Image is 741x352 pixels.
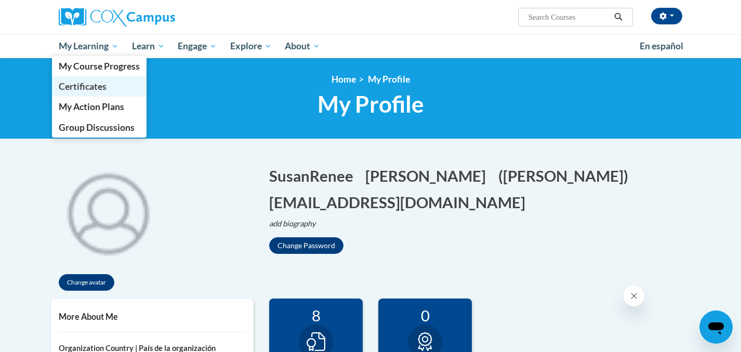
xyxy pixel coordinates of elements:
a: My Course Progress [52,56,147,76]
button: Edit biography [269,218,324,229]
a: Home [332,74,356,85]
button: Account Settings [651,8,682,24]
span: Explore [230,40,272,52]
span: My Action Plans [59,101,124,112]
div: Main menu [43,34,698,58]
a: My Action Plans [52,97,147,117]
button: Edit last name [365,165,493,186]
a: Explore [223,34,279,58]
a: Engage [171,34,223,58]
button: Edit first name [269,165,360,186]
span: En español [640,40,683,51]
span: My Profile [368,74,410,85]
span: Certificates [59,81,107,92]
span: My Course Progress [59,61,140,72]
span: Engage [178,40,217,52]
iframe: Button to launch messaging window [699,310,733,344]
iframe: Close message [624,286,644,306]
a: En español [633,35,690,57]
button: Edit screen name [498,165,635,186]
span: Hi. How can we help? [6,7,84,16]
span: Group Discussions [59,122,135,133]
button: Edit email address [269,192,532,213]
a: My Learning [52,34,125,58]
span: My Learning [59,40,118,52]
a: Certificates [52,76,147,97]
button: Search [611,11,626,23]
button: Change Password [269,237,343,254]
input: Search Courses [527,11,611,23]
span: Learn [132,40,165,52]
h5: More About Me [59,312,246,321]
a: About [279,34,327,58]
div: 8 [277,306,355,324]
span: My Profile [317,90,424,118]
a: Learn [125,34,171,58]
img: Cox Campus [59,8,175,26]
a: Group Discussions [52,117,147,138]
button: Change avatar [59,274,114,291]
i: add biography [269,219,316,228]
div: 0 [386,306,464,324]
span: About [285,40,320,52]
img: profile avatar [51,155,165,269]
div: Click to change the profile picture [51,155,165,269]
